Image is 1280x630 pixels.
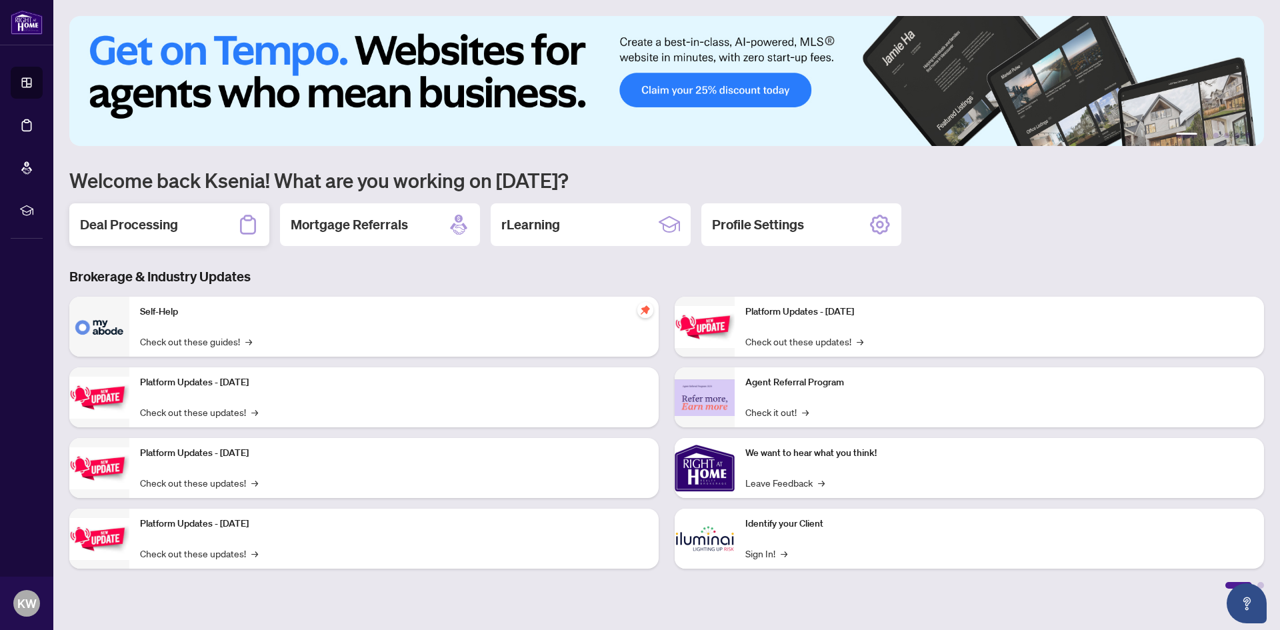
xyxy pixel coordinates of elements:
[140,305,648,319] p: Self-Help
[251,405,258,419] span: →
[11,10,43,35] img: logo
[745,517,1253,531] p: Identify your Client
[781,546,787,561] span: →
[1224,133,1229,138] button: 4
[1245,133,1251,138] button: 6
[140,405,258,419] a: Check out these updates!→
[1235,133,1240,138] button: 5
[69,377,129,419] img: Platform Updates - September 16, 2025
[637,302,653,318] span: pushpin
[140,546,258,561] a: Check out these updates!→
[675,306,735,348] img: Platform Updates - June 23, 2025
[745,305,1253,319] p: Platform Updates - [DATE]
[818,475,825,490] span: →
[245,334,252,349] span: →
[80,215,178,234] h2: Deal Processing
[69,16,1264,146] img: Slide 0
[251,475,258,490] span: →
[69,167,1264,193] h1: Welcome back Ksenia! What are you working on [DATE]?
[17,594,37,613] span: KW
[712,215,804,234] h2: Profile Settings
[745,375,1253,390] p: Agent Referral Program
[1213,133,1219,138] button: 3
[251,546,258,561] span: →
[1227,583,1267,623] button: Open asap
[1176,133,1197,138] button: 1
[69,447,129,489] img: Platform Updates - July 21, 2025
[140,475,258,490] a: Check out these updates!→
[745,405,809,419] a: Check it out!→
[745,446,1253,461] p: We want to hear what you think!
[675,509,735,569] img: Identify your Client
[501,215,560,234] h2: rLearning
[69,267,1264,286] h3: Brokerage & Industry Updates
[69,518,129,560] img: Platform Updates - July 8, 2025
[745,546,787,561] a: Sign In!→
[140,446,648,461] p: Platform Updates - [DATE]
[857,334,863,349] span: →
[140,334,252,349] a: Check out these guides!→
[745,334,863,349] a: Check out these updates!→
[69,297,129,357] img: Self-Help
[140,375,648,390] p: Platform Updates - [DATE]
[140,517,648,531] p: Platform Updates - [DATE]
[675,438,735,498] img: We want to hear what you think!
[802,405,809,419] span: →
[675,379,735,416] img: Agent Referral Program
[745,475,825,490] a: Leave Feedback→
[291,215,408,234] h2: Mortgage Referrals
[1203,133,1208,138] button: 2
